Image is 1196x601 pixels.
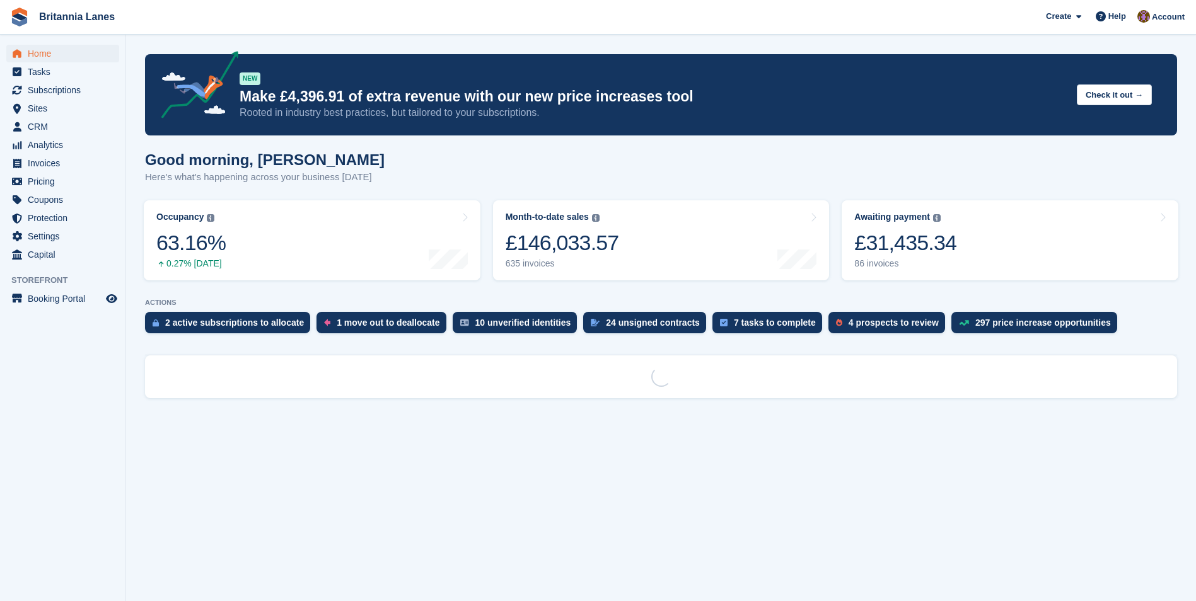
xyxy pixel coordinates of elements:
[165,318,304,328] div: 2 active subscriptions to allocate
[6,227,119,245] a: menu
[734,318,816,328] div: 7 tasks to complete
[28,209,103,227] span: Protection
[145,312,316,340] a: 2 active subscriptions to allocate
[240,88,1067,106] p: Make £4,396.91 of extra revenue with our new price increases tool
[854,230,956,256] div: £31,435.34
[6,81,119,99] a: menu
[453,312,584,340] a: 10 unverified identities
[6,246,119,263] a: menu
[145,170,385,185] p: Here's what's happening across your business [DATE]
[836,319,842,326] img: prospect-51fa495bee0391a8d652442698ab0144808aea92771e9ea1ae160a38d050c398.svg
[324,319,330,326] img: move_outs_to_deallocate_icon-f764333ba52eb49d3ac5e1228854f67142a1ed5810a6f6cc68b1a99e826820c5.svg
[28,100,103,117] span: Sites
[849,318,939,328] div: 4 prospects to review
[6,173,119,190] a: menu
[156,230,226,256] div: 63.16%
[592,214,600,222] img: icon-info-grey-7440780725fd019a000dd9b08b2336e03edf1995a4989e88bcd33f0948082b44.svg
[1137,10,1150,23] img: Andy Collier
[854,212,930,222] div: Awaiting payment
[28,45,103,62] span: Home
[144,200,480,280] a: Occupancy 63.16% 0.27% [DATE]
[6,154,119,172] a: menu
[28,154,103,172] span: Invoices
[28,136,103,154] span: Analytics
[104,291,119,306] a: Preview store
[583,312,712,340] a: 24 unsigned contracts
[506,258,619,269] div: 635 invoices
[34,6,120,27] a: Britannia Lanes
[28,81,103,99] span: Subscriptions
[207,214,214,222] img: icon-info-grey-7440780725fd019a000dd9b08b2336e03edf1995a4989e88bcd33f0948082b44.svg
[506,212,589,222] div: Month-to-date sales
[854,258,956,269] div: 86 invoices
[6,191,119,209] a: menu
[28,246,103,263] span: Capital
[6,209,119,227] a: menu
[316,312,452,340] a: 1 move out to deallocate
[6,136,119,154] a: menu
[6,63,119,81] a: menu
[156,258,226,269] div: 0.27% [DATE]
[959,320,969,326] img: price_increase_opportunities-93ffe204e8149a01c8c9dc8f82e8f89637d9d84a8eef4429ea346261dce0b2c0.svg
[828,312,951,340] a: 4 prospects to review
[460,319,469,326] img: verify_identity-adf6edd0f0f0b5bbfe63781bf79b02c33cf7c696d77639b501bdc392416b5a36.svg
[933,214,941,222] img: icon-info-grey-7440780725fd019a000dd9b08b2336e03edf1995a4989e88bcd33f0948082b44.svg
[156,212,204,222] div: Occupancy
[145,151,385,168] h1: Good morning, [PERSON_NAME]
[1077,84,1152,105] button: Check it out →
[1108,10,1126,23] span: Help
[6,118,119,135] a: menu
[712,312,828,340] a: 7 tasks to complete
[6,100,119,117] a: menu
[153,319,159,327] img: active_subscription_to_allocate_icon-d502201f5373d7db506a760aba3b589e785aa758c864c3986d89f69b8ff3...
[240,106,1067,120] p: Rooted in industry best practices, but tailored to your subscriptions.
[720,319,728,326] img: task-75834270c22a3079a89374b754ae025e5fb1db73e45f91037f5363f120a921f8.svg
[28,118,103,135] span: CRM
[11,274,125,287] span: Storefront
[28,290,103,307] span: Booking Portal
[28,173,103,190] span: Pricing
[145,299,1177,307] p: ACTIONS
[6,45,119,62] a: menu
[10,8,29,26] img: stora-icon-8386f47178a22dfd0bd8f6a31ec36ba5ce8667c1dd55bd0f319d3a0aa187defe.svg
[475,318,571,328] div: 10 unverified identities
[506,230,619,256] div: £146,033.57
[240,72,260,85] div: NEW
[1046,10,1071,23] span: Create
[28,63,103,81] span: Tasks
[975,318,1111,328] div: 297 price increase opportunities
[606,318,700,328] div: 24 unsigned contracts
[591,319,600,326] img: contract_signature_icon-13c848040528278c33f63329250d36e43548de30e8caae1d1a13099fd9432cc5.svg
[493,200,830,280] a: Month-to-date sales £146,033.57 635 invoices
[151,51,239,123] img: price-adjustments-announcement-icon-8257ccfd72463d97f412b2fc003d46551f7dbcb40ab6d574587a9cd5c0d94...
[337,318,439,328] div: 1 move out to deallocate
[842,200,1178,280] a: Awaiting payment £31,435.34 86 invoices
[28,191,103,209] span: Coupons
[6,290,119,307] a: menu
[28,227,103,245] span: Settings
[1152,11,1185,23] span: Account
[951,312,1123,340] a: 297 price increase opportunities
